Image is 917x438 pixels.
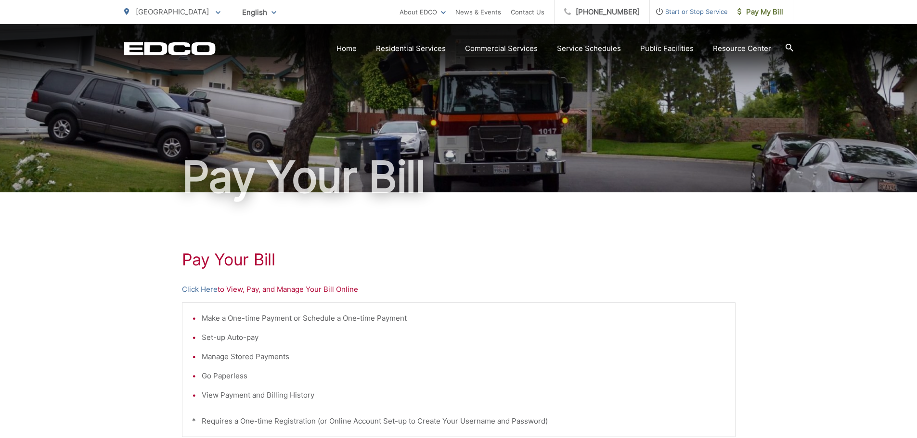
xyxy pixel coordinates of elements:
[182,250,736,269] h1: Pay Your Bill
[202,370,725,382] li: Go Paperless
[640,43,694,54] a: Public Facilities
[737,6,783,18] span: Pay My Bill
[465,43,538,54] a: Commercial Services
[455,6,501,18] a: News & Events
[202,332,725,343] li: Set-up Auto-pay
[192,415,725,427] p: * Requires a One-time Registration (or Online Account Set-up to Create Your Username and Password)
[124,153,793,201] h1: Pay Your Bill
[557,43,621,54] a: Service Schedules
[713,43,771,54] a: Resource Center
[136,7,209,16] span: [GEOGRAPHIC_DATA]
[336,43,357,54] a: Home
[182,284,218,295] a: Click Here
[235,4,284,21] span: English
[376,43,446,54] a: Residential Services
[202,389,725,401] li: View Payment and Billing History
[511,6,544,18] a: Contact Us
[124,42,216,55] a: EDCD logo. Return to the homepage.
[202,313,725,324] li: Make a One-time Payment or Schedule a One-time Payment
[400,6,446,18] a: About EDCO
[182,284,736,295] p: to View, Pay, and Manage Your Bill Online
[202,351,725,363] li: Manage Stored Payments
